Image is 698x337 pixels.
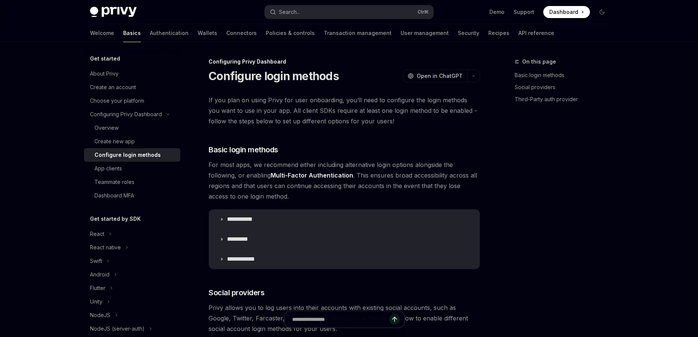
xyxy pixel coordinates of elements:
a: Support [514,8,534,16]
button: Toggle React native section [84,241,180,254]
span: On this page [522,57,556,66]
h5: Get started [90,54,120,63]
a: User management [401,24,449,42]
input: Ask a question... [292,311,389,328]
div: Choose your platform [90,96,144,105]
button: Toggle NodeJS (server-auth) section [84,322,180,335]
img: dark logo [90,7,137,17]
div: Configuring Privy Dashboard [90,110,162,119]
a: Welcome [90,24,114,42]
a: Teammate roles [84,175,180,189]
div: NodeJS [90,311,110,320]
a: Overview [84,121,180,135]
button: Send message [389,314,400,325]
a: Social providers [515,81,614,93]
a: Demo [489,8,504,16]
span: Dashboard [549,8,578,16]
div: Search... [279,8,300,17]
a: Basic login methods [515,69,614,81]
span: Basic login methods [209,144,278,155]
button: Toggle React section [84,227,180,241]
h5: Get started by SDK [90,214,141,223]
a: Connectors [226,24,257,42]
span: Privy allows you to log users into their accounts with existing social accounts, such as Google, ... [209,302,480,334]
a: Create new app [84,135,180,148]
a: Choose your platform [84,94,180,108]
span: Ctrl K [418,9,429,15]
span: Social providers [209,287,264,298]
div: Swift [90,257,102,266]
div: Android [90,270,110,279]
a: App clients [84,162,180,175]
a: Security [458,24,479,42]
a: Configure login methods [84,148,180,162]
span: If you plan on using Privy for user onboarding, you’ll need to configure the login methods you wa... [209,95,480,126]
div: Flutter [90,284,105,293]
div: Dashboard MFA [94,191,134,200]
div: Configuring Privy Dashboard [209,58,480,65]
a: About Privy [84,67,180,80]
button: Toggle Android section [84,268,180,281]
a: Wallets [198,24,217,42]
div: Overview [94,123,119,132]
span: Open in ChatGPT [417,72,463,80]
button: Toggle Configuring Privy Dashboard section [84,108,180,121]
a: Dashboard [543,6,590,18]
button: Toggle dark mode [596,6,608,18]
a: Recipes [488,24,509,42]
div: Unity [90,297,102,306]
div: Create an account [90,83,136,92]
a: Create an account [84,80,180,94]
div: React native [90,243,121,252]
div: App clients [94,164,122,173]
button: Open search [265,5,433,19]
span: For most apps, we recommend either including alternative login options alongside the following, o... [209,159,480,202]
a: Dashboard MFA [84,189,180,202]
button: Open in ChatGPT [403,70,467,82]
div: About Privy [90,69,119,78]
a: Transaction management [324,24,392,42]
button: Toggle Swift section [84,254,180,268]
a: Third-Party auth provider [515,93,614,105]
div: Configure login methods [94,150,161,159]
div: NodeJS (server-auth) [90,324,145,333]
button: Toggle Flutter section [84,281,180,295]
div: Create new app [94,137,135,146]
h1: Configure login methods [209,69,339,83]
a: Authentication [150,24,189,42]
a: Basics [123,24,141,42]
div: Teammate roles [94,178,134,187]
a: API reference [518,24,554,42]
button: Toggle NodeJS section [84,308,180,322]
button: Toggle Unity section [84,295,180,308]
a: Multi-Factor Authentication [271,172,353,179]
div: React [90,229,104,238]
a: Policies & controls [266,24,315,42]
